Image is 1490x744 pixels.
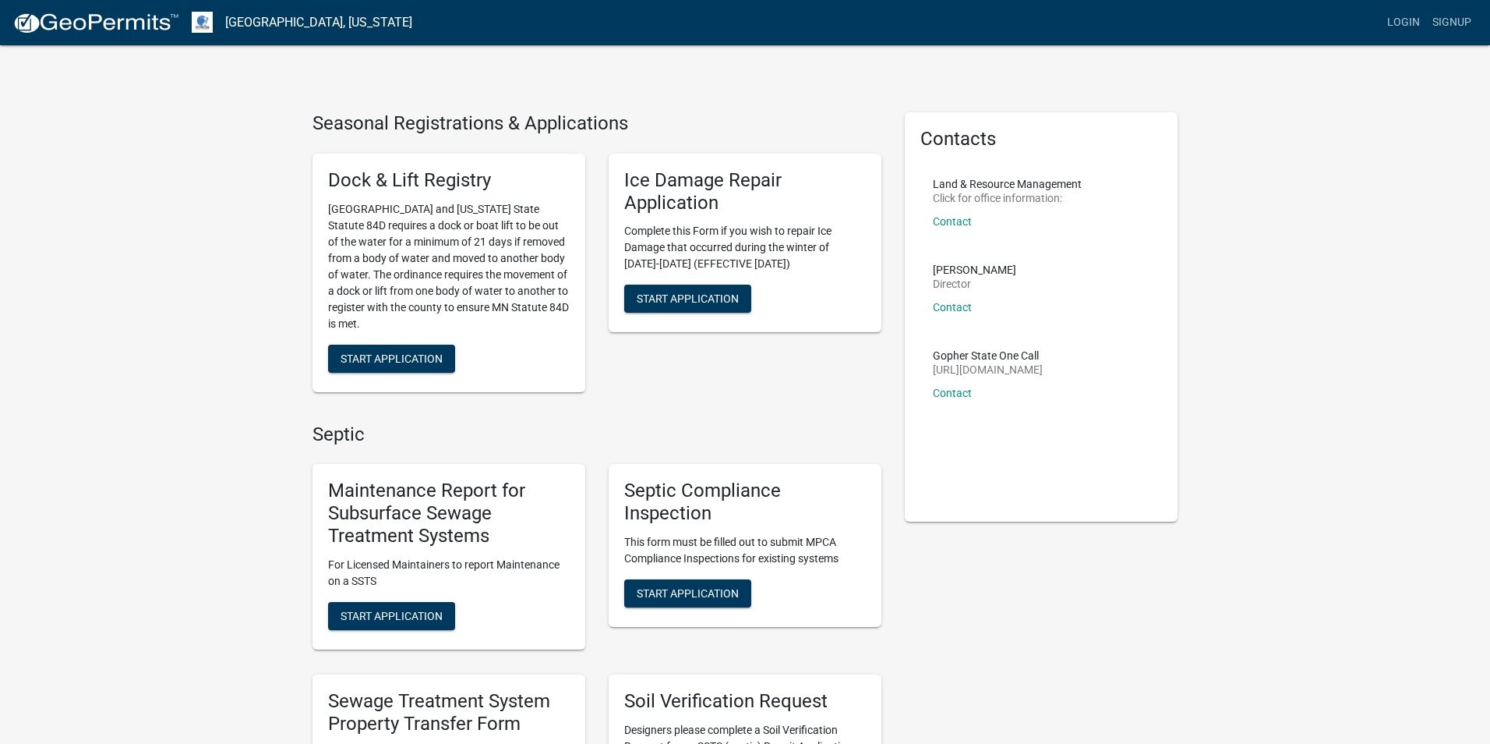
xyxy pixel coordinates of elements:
p: Click for office information: [933,193,1082,204]
h5: Contacts [920,128,1162,151]
a: Login [1381,8,1426,37]
h4: Seasonal Registrations & Applications [312,112,881,135]
p: Complete this Form if you wish to repair Ice Damage that occurred during the winter of [DATE]-[DA... [624,223,866,272]
button: Start Application [328,602,455,630]
p: Director [933,278,1016,289]
p: This form must be filled out to submit MPCA Compliance Inspections for existing systems [624,534,866,567]
p: Gopher State One Call [933,350,1043,361]
span: Start Application [637,292,739,305]
h5: Septic Compliance Inspection [624,480,866,525]
a: Contact [933,387,972,399]
h4: Septic [312,423,881,446]
img: Otter Tail County, Minnesota [192,12,213,33]
p: [GEOGRAPHIC_DATA] and [US_STATE] State Statute 84D requires a dock or boat lift to be out of the ... [328,201,570,332]
button: Start Application [328,345,455,373]
button: Start Application [624,579,751,608]
p: Land & Resource Management [933,179,1082,190]
a: Contact [933,215,972,228]
span: Start Application [341,352,443,364]
a: Contact [933,301,972,314]
a: [GEOGRAPHIC_DATA], [US_STATE] [225,9,412,36]
span: Start Application [637,586,739,599]
button: Start Application [624,285,751,313]
p: [URL][DOMAIN_NAME] [933,364,1043,375]
h5: Dock & Lift Registry [328,169,570,192]
h5: Maintenance Report for Subsurface Sewage Treatment Systems [328,480,570,547]
p: For Licensed Maintainers to report Maintenance on a SSTS [328,557,570,590]
p: [PERSON_NAME] [933,264,1016,275]
a: Signup [1426,8,1478,37]
h5: Ice Damage Repair Application [624,169,866,214]
h5: Sewage Treatment System Property Transfer Form [328,690,570,735]
span: Start Application [341,609,443,622]
h5: Soil Verification Request [624,690,866,713]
